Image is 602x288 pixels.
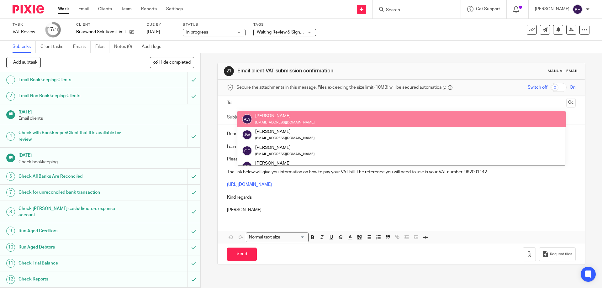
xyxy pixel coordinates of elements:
a: Files [95,41,109,53]
span: Get Support [476,7,500,11]
label: To: [227,100,234,106]
label: Subject: [227,114,243,120]
div: 2 [6,92,15,101]
h1: Run Aged Debtors [18,243,127,252]
span: Hide completed [159,60,191,65]
p: [PERSON_NAME] [535,6,569,12]
div: 12 [6,275,15,284]
div: 4 [6,132,15,141]
button: + Add subtask [6,57,41,68]
a: Work [58,6,69,12]
a: Clients [98,6,112,12]
p: I can confirm that you VAT return has been successfully submitted to HMRC. [227,144,575,150]
h1: Check with Bookkeeper/Client that it is available for review [18,128,127,144]
button: Hide completed [150,57,194,68]
p: Briarwood Solutions Limited [76,29,126,35]
a: Subtasks [13,41,36,53]
div: [PERSON_NAME] [255,128,314,135]
div: 10 [6,243,15,252]
div: Manual email [548,69,579,74]
a: [URL][DOMAIN_NAME] [227,182,272,187]
h1: Email Non Bookkeeping Clients [18,91,127,101]
label: Due by [147,22,175,27]
small: [EMAIL_ADDRESS][DOMAIN_NAME] [255,136,314,140]
small: [EMAIL_ADDRESS][DOMAIN_NAME] [255,121,314,124]
a: Settings [166,6,183,12]
input: Search [385,8,442,13]
h1: Email client VAT submission confirmation [237,68,415,74]
span: Secure the attachments in this message. Files exceeding the size limit (10MB) will be secured aut... [236,84,446,91]
img: svg%3E [573,4,583,14]
a: Email [78,6,89,12]
p: Please ensure that you pay any amount due to HMRC by 7th @@@. [227,156,575,162]
p: Dear [PERSON_NAME] , [227,131,575,137]
div: 1 [6,76,15,84]
input: Search for option [282,234,305,241]
div: 7 [6,188,15,197]
img: svg%3E [242,146,252,156]
span: Switch off [528,84,547,91]
h1: Check for unreconciled bank transaction [18,188,127,197]
input: Send [227,248,257,261]
button: Cc [566,98,576,107]
h1: Email Bookkeeping Clients [18,75,127,85]
h1: Check [PERSON_NAME] cash/directors expense account [18,204,127,220]
div: VAT Review [13,29,38,35]
p: Kind regards [227,194,575,201]
div: 6 [6,172,15,181]
span: On [570,84,576,91]
a: Notes (0) [114,41,137,53]
span: Normal text size [247,234,282,241]
div: [PERSON_NAME] [255,144,314,150]
img: svg%3E [242,114,252,124]
span: [DATE] [147,30,160,34]
a: Emails [73,41,91,53]
label: Status [183,22,246,27]
img: Pixie [13,5,44,13]
span: Request files [550,252,572,257]
a: Reports [141,6,157,12]
div: 8 [6,207,15,216]
div: Search for option [246,233,309,242]
small: [EMAIL_ADDRESS][DOMAIN_NAME] [255,152,314,156]
h1: Check Trial Balance [18,259,127,268]
label: Client [76,22,139,27]
h1: [DATE] [18,107,194,115]
h1: Check All Banks Are Reconciled [18,172,127,181]
p: Email clients [18,115,194,122]
span: In progress [186,30,208,34]
span: Waiting Review & Signed with client [257,30,326,34]
div: 17 [47,26,59,33]
h1: Run Aged Creditors [18,226,127,236]
div: 9 [6,227,15,235]
label: Tags [253,22,316,27]
a: Team [121,6,132,12]
p: [PERSON_NAME] [227,207,575,213]
img: svg%3E [242,130,252,140]
p: Check bookkeeping [18,159,194,165]
div: [PERSON_NAME] [255,113,314,119]
button: Request files [539,247,575,261]
div: 11 [6,259,15,268]
label: Task [13,22,38,27]
div: [PERSON_NAME] [255,160,343,166]
a: Audit logs [142,41,166,53]
img: svg%3E [242,161,252,171]
small: /21 [53,28,59,32]
div: 21 [224,66,234,76]
h1: Check Reports [18,275,127,284]
p: The link below will give you information on how to pay your VAT bill. The reference you will need... [227,169,575,175]
h1: [DATE] [18,151,194,159]
a: Client tasks [40,41,68,53]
